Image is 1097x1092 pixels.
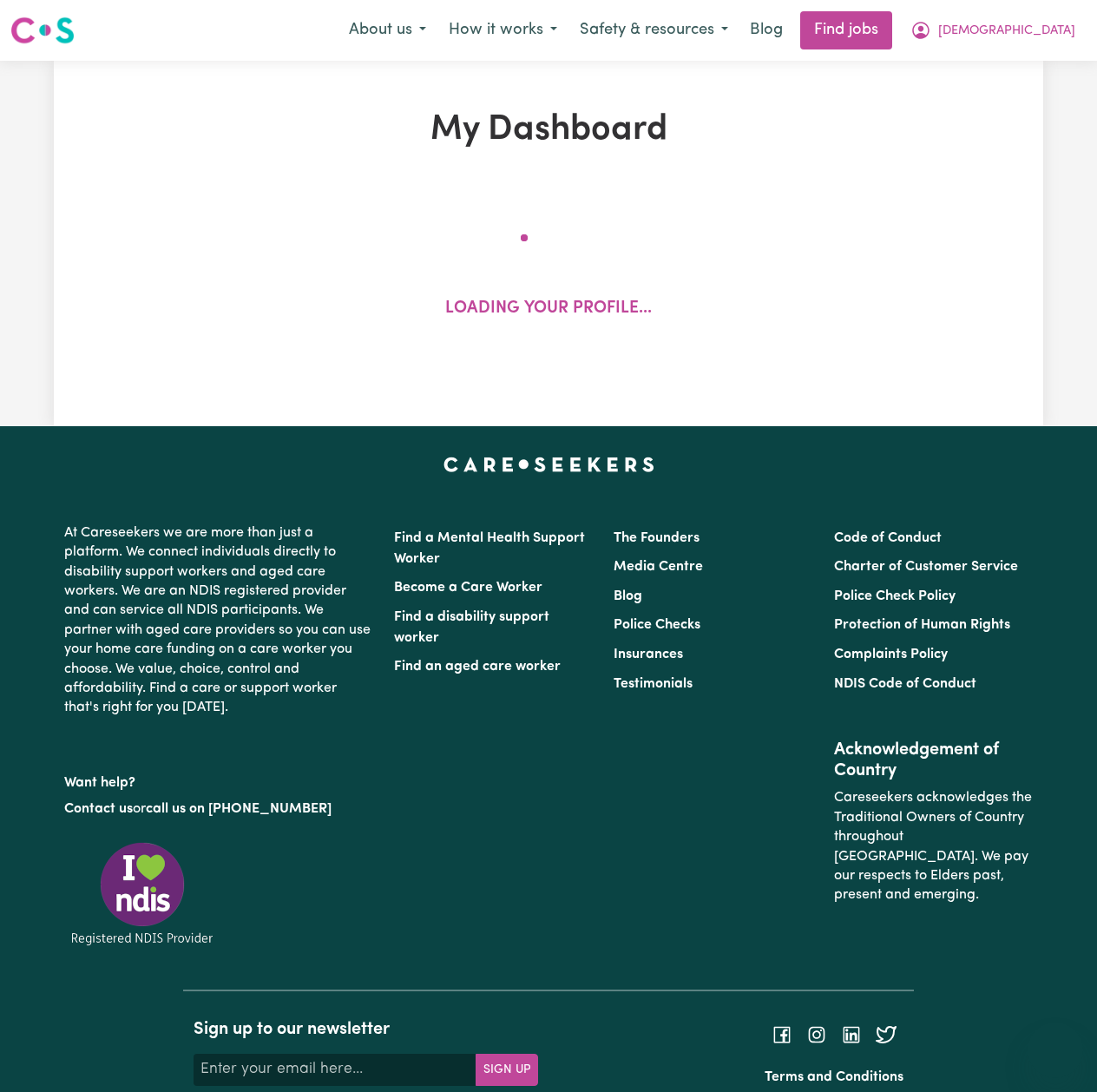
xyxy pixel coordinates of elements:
[834,781,1033,911] p: Careseekers acknowledges the Traditional Owners of Country throughout [GEOGRAPHIC_DATA]. We pay o...
[64,766,373,793] p: Want help?
[614,560,703,574] a: Media Centre
[876,1027,897,1041] a: Follow Careseekers on Twitter
[194,1054,476,1085] input: Enter your email here...
[229,109,868,151] h1: My Dashboard
[437,12,568,49] button: How it works
[443,457,654,471] a: Careseekers home page
[834,531,942,545] a: Code of Conduct
[841,1027,862,1041] a: Follow Careseekers on LinkedIn
[806,1027,827,1041] a: Follow Careseekers on Instagram
[938,22,1075,41] span: [DEMOGRAPHIC_DATA]
[1028,1023,1083,1078] iframe: Button to launch messaging window
[394,531,585,566] a: Find a Mental Health Support Worker
[772,1027,792,1041] a: Follow Careseekers on Facebook
[194,1019,538,1040] h2: Sign up to our newsletter
[146,802,332,816] a: call us on [PHONE_NUMBER]
[614,648,683,661] a: Insurances
[64,802,133,816] a: Contact us
[614,677,693,691] a: Testimonials
[834,677,976,691] a: NDIS Code of Conduct
[394,610,549,645] a: Find a disability support worker
[64,516,373,725] p: At Careseekers we are more than just a platform. We connect individuals directly to disability su...
[445,297,652,322] p: Loading your profile...
[64,793,373,826] p: or
[614,531,700,545] a: The Founders
[614,618,700,632] a: Police Checks
[476,1054,538,1085] button: Subscribe
[10,15,75,46] img: Careseekers logo
[899,12,1087,49] button: My Account
[568,12,739,49] button: Safety & resources
[338,12,437,49] button: About us
[64,839,220,948] img: Registered NDIS provider
[10,10,75,50] a: Careseekers logo
[834,589,956,603] a: Police Check Policy
[739,11,793,49] a: Blog
[834,560,1018,574] a: Charter of Customer Service
[834,740,1033,781] h2: Acknowledgement of Country
[765,1070,903,1084] a: Terms and Conditions
[834,618,1010,632] a: Protection of Human Rights
[394,581,542,595] a: Become a Care Worker
[614,589,642,603] a: Blog
[800,11,892,49] a: Find jobs
[394,660,561,674] a: Find an aged care worker
[834,648,948,661] a: Complaints Policy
